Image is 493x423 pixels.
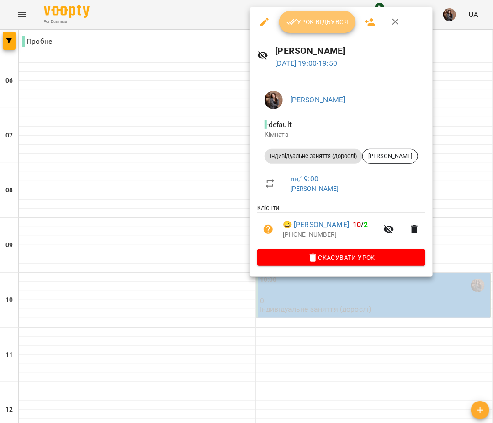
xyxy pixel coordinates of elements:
[353,220,361,229] span: 10
[362,149,418,164] div: [PERSON_NAME]
[286,16,349,27] span: Урок відбувся
[290,174,318,183] a: пн , 19:00
[257,249,425,266] button: Скасувати Урок
[257,203,425,249] ul: Клієнти
[265,152,362,160] span: Індивідуальне заняття (дорослі)
[364,220,368,229] span: 2
[283,219,349,230] a: 😀 [PERSON_NAME]
[257,218,279,240] button: Візит ще не сплачено. Додати оплату?
[276,59,338,68] a: [DATE] 19:00-19:50
[290,95,345,104] a: [PERSON_NAME]
[265,120,293,129] span: - default
[363,152,418,160] span: [PERSON_NAME]
[265,130,418,139] p: Кімната
[265,252,418,263] span: Скасувати Урок
[290,185,339,192] a: [PERSON_NAME]
[265,91,283,109] img: 6c17d95c07e6703404428ddbc75e5e60.jpg
[353,220,368,229] b: /
[283,230,378,239] p: [PHONE_NUMBER]
[279,11,356,33] button: Урок відбувся
[276,44,425,58] h6: [PERSON_NAME]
